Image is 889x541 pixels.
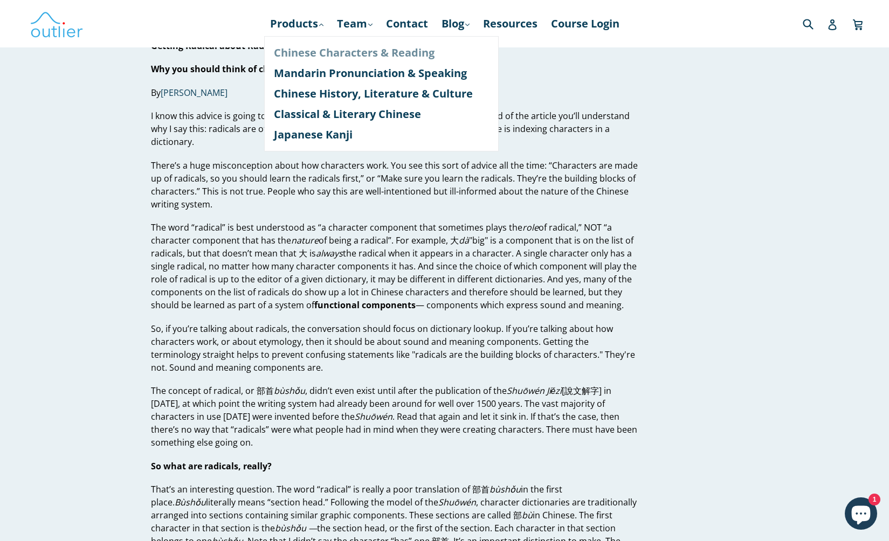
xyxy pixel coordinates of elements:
[151,86,638,99] p: By
[800,12,830,34] input: Search
[355,411,392,422] em: Shuōwén
[438,496,476,508] em: Shuōwén
[842,497,880,532] inbox-online-store-chat: Shopify online store chat
[275,522,317,534] em: bùshǒu —
[436,14,475,33] a: Blog
[332,14,378,33] a: Team
[490,483,521,495] em: bùshǒu
[151,159,638,211] p: There’s a huge misconception about how characters work. You see this sort of advice all the time:...
[522,509,533,521] em: bù
[459,234,469,246] em: dà
[265,14,329,33] a: Products
[274,43,489,63] a: Chinese Characters & Reading
[546,14,625,33] a: Course Login
[161,87,228,99] a: [PERSON_NAME]
[151,63,460,75] strong: Why you should think of characters in terms of functional components.
[151,322,638,374] p: So, if you’re talking about radicals, the conversation should focus on dictionary lookup. If you’...
[151,460,272,472] strong: So what are radicals, really?
[381,14,433,33] a: Contact
[151,384,638,449] p: The concept of radical, or 部首 , didn’t even exist until after the publication of the [說文解字] in [D...
[291,234,319,246] em: nature
[274,124,489,145] a: Japanese Kanji
[175,496,206,508] em: Bùshǒu
[274,63,489,84] a: Mandarin Pronunciation & Speaking
[274,104,489,124] a: Classical & Literary Chinese
[30,8,84,39] img: Outlier Linguistics
[151,109,638,148] p: I know this advice is going to rub some people the wrong way, but hopefully by the end of the art...
[507,385,562,397] em: Shuōwén Jiězì
[316,247,343,259] em: always
[522,221,539,233] em: role
[314,299,416,311] strong: functional components
[478,14,543,33] a: Resources
[274,84,489,104] a: Chinese History, Literature & Culture
[151,221,638,311] p: The word “radical” is best understood as “a character component that sometimes plays the of radic...
[274,385,305,397] em: bùshǒu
